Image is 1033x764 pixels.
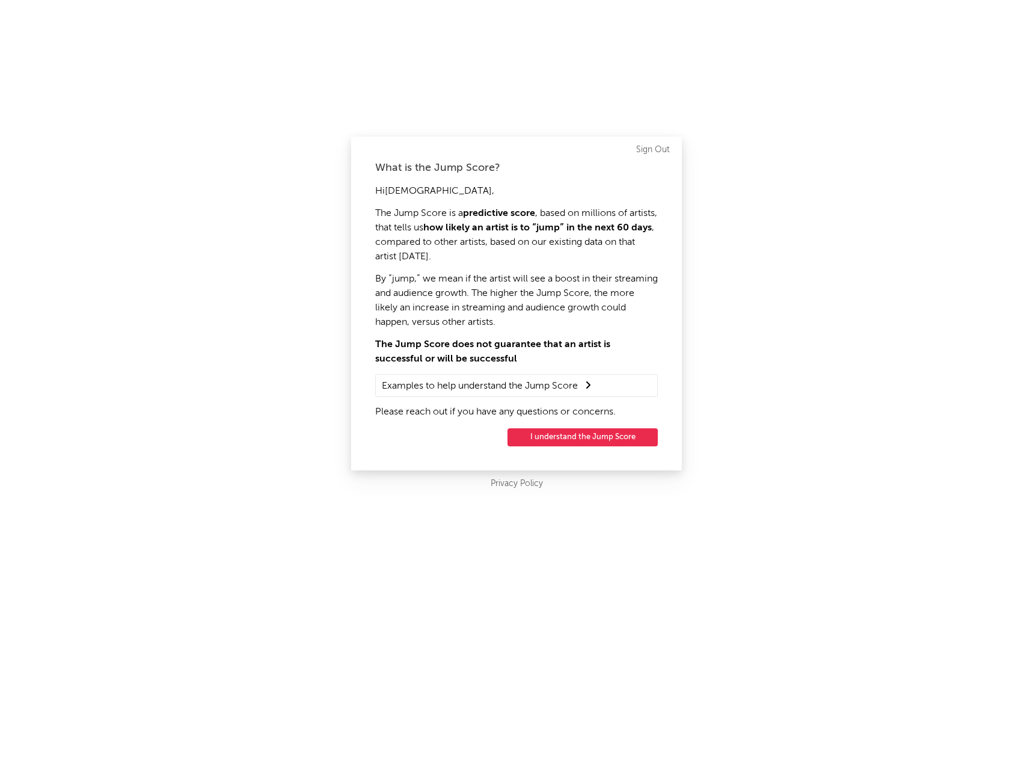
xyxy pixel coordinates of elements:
[491,476,543,491] a: Privacy Policy
[636,143,670,157] a: Sign Out
[375,340,610,364] strong: The Jump Score does not guarantee that an artist is successful or will be successful
[463,209,535,218] strong: predictive score
[375,206,658,264] p: The Jump Score is a , based on millions of artists, that tells us , compared to other artists, ba...
[382,378,651,393] summary: Examples to help understand the Jump Score
[507,428,658,446] button: I understand the Jump Score
[375,161,658,175] div: What is the Jump Score?
[375,184,658,199] p: Hi [DEMOGRAPHIC_DATA] ,
[375,405,658,419] p: Please reach out if you have any questions or concerns.
[375,272,658,330] p: By “jump,” we mean if the artist will see a boost in their streaming and audience growth. The hig...
[423,223,652,233] strong: how likely an artist is to “jump” in the next 60 days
